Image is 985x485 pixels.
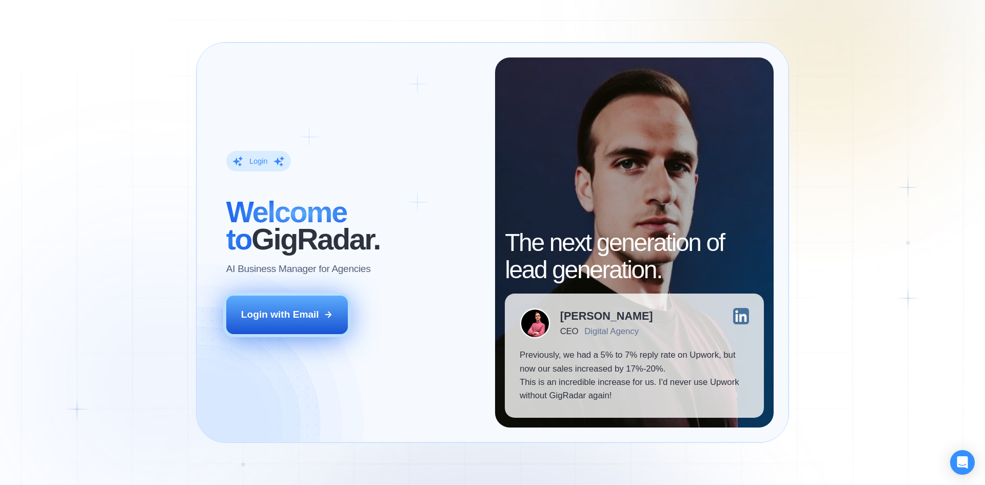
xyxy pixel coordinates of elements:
div: Open Intercom Messenger [950,450,975,475]
p: AI Business Manager for Agencies [226,262,371,276]
div: CEO [560,326,578,336]
h2: The next generation of lead generation. [505,229,764,284]
div: Login with Email [241,308,319,321]
div: Login [249,157,267,166]
button: Login with Email [226,296,348,334]
h2: ‍ GigRadar. [226,199,480,253]
div: [PERSON_NAME] [560,311,653,322]
div: Digital Agency [584,326,639,336]
span: Welcome to [226,196,347,256]
p: Previously, we had a 5% to 7% reply rate on Upwork, but now our sales increased by 17%-20%. This ... [520,348,749,403]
